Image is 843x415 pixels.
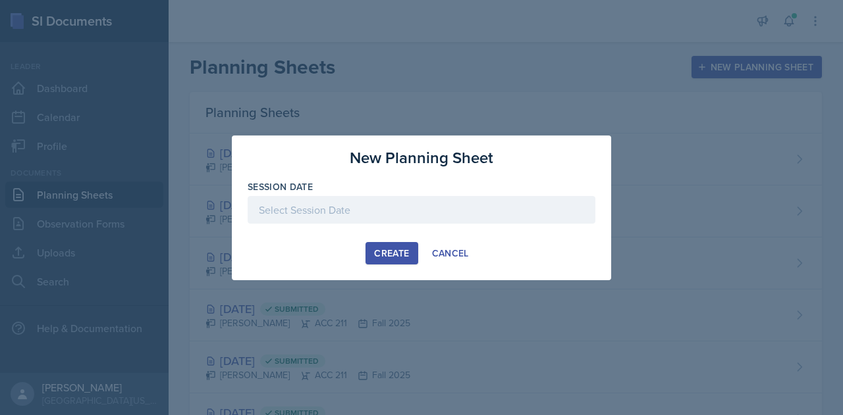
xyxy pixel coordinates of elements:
div: Cancel [432,248,469,258]
button: Cancel [423,242,477,264]
div: Create [374,248,409,258]
h3: New Planning Sheet [350,146,493,170]
label: Session Date [248,180,313,193]
button: Create [366,242,418,264]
